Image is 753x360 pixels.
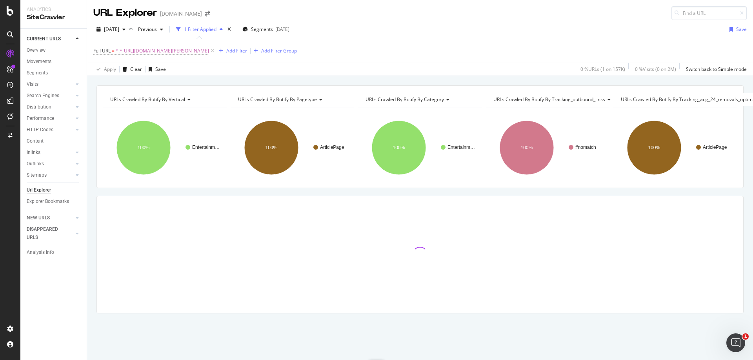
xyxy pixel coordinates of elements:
[27,6,80,13] div: Analytics
[275,26,289,33] div: [DATE]
[129,25,135,32] span: vs
[231,114,355,182] svg: A chart.
[109,93,220,106] h4: URLs Crawled By Botify By vertical
[27,225,66,242] div: DISAPPEARED URLS
[27,171,47,179] div: Sitemaps
[184,26,216,33] div: 1 Filter Applied
[703,145,727,150] text: ArticlePage
[686,66,747,72] div: Switch back to Simple mode
[613,114,737,182] svg: A chart.
[216,46,247,56] button: Add Filter
[27,248,81,257] a: Analysis Info
[648,145,660,150] text: 100%
[671,6,747,20] input: Find a URL
[226,47,247,54] div: Add Filter
[492,93,617,106] h4: URLs Crawled By Botify By tracking_outbound_links
[27,137,81,145] a: Content
[742,333,749,340] span: 1
[251,26,273,33] span: Segments
[27,186,81,194] a: Url Explorer
[103,114,227,182] svg: A chart.
[27,186,51,194] div: Url Explorer
[238,96,317,103] span: URLs Crawled By Botify By pagetype
[486,114,610,182] svg: A chart.
[364,93,475,106] h4: URLs Crawled By Botify By category
[27,214,50,222] div: NEW URLS
[27,92,59,100] div: Search Engines
[27,126,53,134] div: HTTP Codes
[27,171,73,179] a: Sitemaps
[192,145,220,150] text: Entertainm…
[27,35,61,43] div: CURRENT URLS
[575,145,596,150] text: #nomatch
[493,96,605,103] span: URLs Crawled By Botify By tracking_outbound_links
[320,145,344,150] text: ArticlePage
[27,225,73,242] a: DISAPPEARED URLS
[27,114,73,123] a: Performance
[27,58,51,66] div: Movements
[160,10,202,18] div: [DOMAIN_NAME]
[110,96,185,103] span: URLs Crawled By Botify By vertical
[146,63,166,76] button: Save
[366,96,444,103] span: URLs Crawled By Botify By category
[27,46,45,54] div: Overview
[27,69,48,77] div: Segments
[27,248,54,257] div: Analysis Info
[27,46,81,54] a: Overview
[580,66,625,72] div: 0 % URLs ( 1 on 157K )
[135,23,166,36] button: Previous
[27,148,73,157] a: Inlinks
[27,197,69,206] div: Explorer Bookmarks
[726,333,745,352] iframe: Intercom live chat
[130,66,142,72] div: Clear
[135,26,157,33] span: Previous
[726,23,747,36] button: Save
[112,47,115,54] span: =
[27,114,54,123] div: Performance
[27,13,80,22] div: SiteCrawler
[736,26,747,33] div: Save
[173,23,226,36] button: 1 Filter Applied
[205,11,210,16] div: arrow-right-arrow-left
[27,214,73,222] a: NEW URLS
[447,145,475,150] text: Entertainm…
[27,148,40,157] div: Inlinks
[251,46,297,56] button: Add Filter Group
[358,114,482,182] svg: A chart.
[104,66,116,72] div: Apply
[520,145,533,150] text: 100%
[393,145,405,150] text: 100%
[265,145,277,150] text: 100%
[27,69,81,77] a: Segments
[155,66,166,72] div: Save
[236,93,347,106] h4: URLs Crawled By Botify By pagetype
[683,63,747,76] button: Switch back to Simple mode
[27,80,73,89] a: Visits
[27,80,38,89] div: Visits
[27,58,81,66] a: Movements
[261,47,297,54] div: Add Filter Group
[27,92,73,100] a: Search Engines
[27,160,44,168] div: Outlinks
[138,145,150,150] text: 100%
[27,197,81,206] a: Explorer Bookmarks
[27,103,73,111] a: Distribution
[27,137,44,145] div: Content
[27,126,73,134] a: HTTP Codes
[27,103,51,111] div: Distribution
[226,25,233,33] div: times
[93,6,157,20] div: URL Explorer
[104,26,119,33] span: 2025 Sep. 20th
[116,45,209,56] span: ^.*[URL][DOMAIN_NAME][PERSON_NAME]
[27,160,73,168] a: Outlinks
[93,23,129,36] button: [DATE]
[27,35,73,43] a: CURRENT URLS
[93,47,111,54] span: Full URL
[93,63,116,76] button: Apply
[239,23,293,36] button: Segments[DATE]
